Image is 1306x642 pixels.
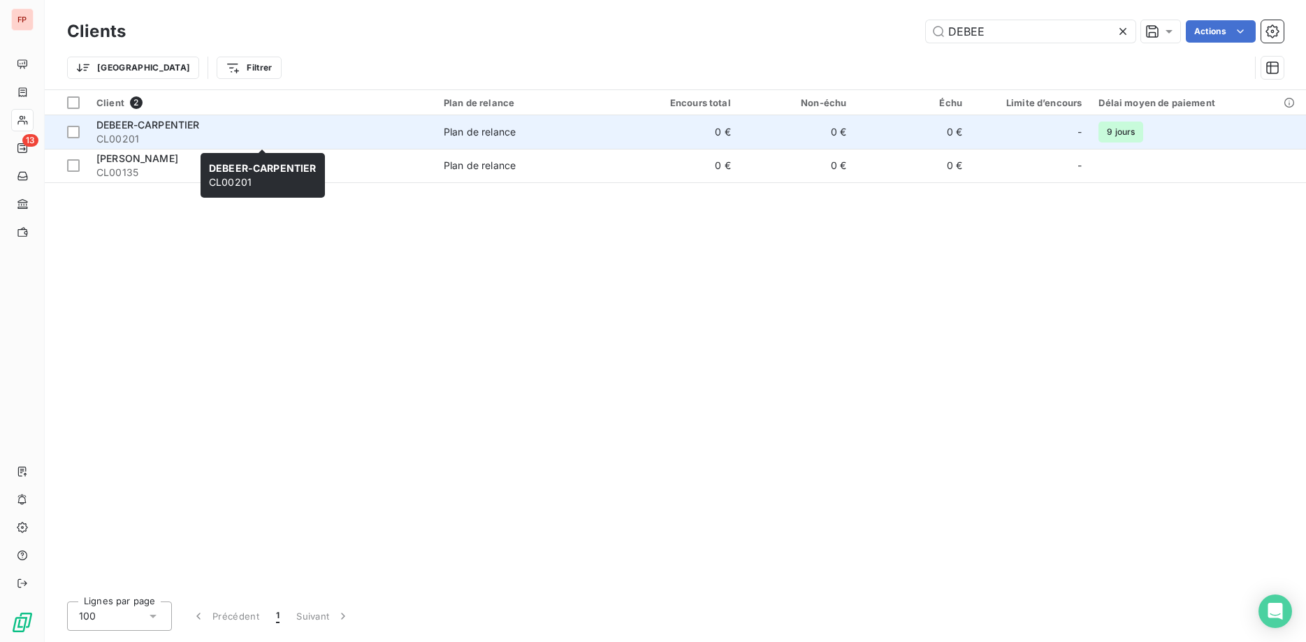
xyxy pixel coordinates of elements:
[209,162,317,174] span: DEBEER-CARPENTIER
[67,19,126,44] h3: Clients
[1078,125,1082,139] span: -
[623,115,739,149] td: 0 €
[444,125,516,139] div: Plan de relance
[444,159,516,173] div: Plan de relance
[748,97,847,108] div: Non-échu
[979,97,1082,108] div: Limite d’encours
[1078,159,1082,173] span: -
[209,162,317,188] span: CL00201
[96,166,427,180] span: CL00135
[863,97,962,108] div: Échu
[855,115,971,149] td: 0 €
[623,149,739,182] td: 0 €
[96,97,124,108] span: Client
[96,152,178,164] span: [PERSON_NAME]
[11,8,34,31] div: FP
[217,57,281,79] button: Filtrer
[632,97,731,108] div: Encours total
[268,601,288,631] button: 1
[183,601,268,631] button: Précédent
[67,57,199,79] button: [GEOGRAPHIC_DATA]
[96,132,427,146] span: CL00201
[1098,97,1298,108] div: Délai moyen de paiement
[79,609,96,623] span: 100
[288,601,358,631] button: Suivant
[11,611,34,634] img: Logo LeanPay
[444,97,615,108] div: Plan de relance
[739,115,855,149] td: 0 €
[855,149,971,182] td: 0 €
[276,609,280,623] span: 1
[22,134,38,147] span: 13
[739,149,855,182] td: 0 €
[1186,20,1256,43] button: Actions
[1258,594,1292,628] div: Open Intercom Messenger
[926,20,1136,43] input: Rechercher
[96,119,200,131] span: DEBEER-CARPENTIER
[1098,122,1143,143] span: 9 jours
[130,96,143,109] span: 2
